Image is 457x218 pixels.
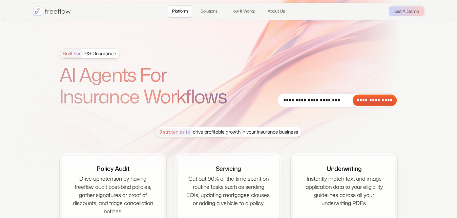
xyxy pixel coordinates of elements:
[389,6,424,16] a: Get A Demo
[157,128,193,136] span: 3 strategies to
[59,64,246,107] h1: AI Agents For Insurance Workflows
[216,164,241,173] div: Servicing
[277,93,398,107] form: Email Form
[196,5,222,17] a: Solutions
[327,164,361,173] div: Underwriting
[97,164,129,173] div: Policy Audit
[226,5,259,17] a: How It Works
[60,49,116,58] div: P&C Insurance
[263,5,289,17] a: About Us
[33,6,71,16] a: home
[302,175,387,207] div: Instantly match text and image application data to your eligibility guidelines across all your un...
[70,175,155,215] div: Drive up retention by having freeflow audit post-bind policies, gather signatures or proof of dis...
[186,175,271,207] div: Cut out 90% of the time spent on routine tasks such as sending EOIs, updating mortgagee clauses, ...
[168,5,192,17] a: Platform
[60,49,83,58] span: Built For
[157,128,298,136] div: drive profitable growth in your insurance business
